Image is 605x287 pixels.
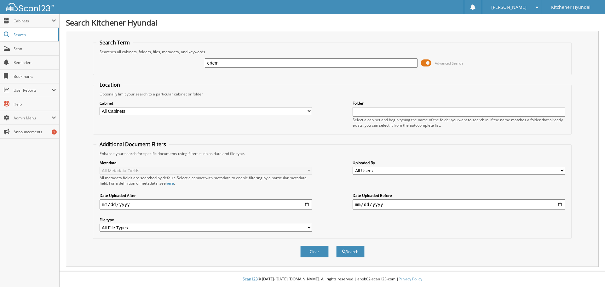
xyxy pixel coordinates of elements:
a: here [166,181,174,186]
span: Reminders [14,60,56,65]
label: Metadata [100,160,312,165]
span: Cabinets [14,18,52,24]
span: User Reports [14,88,52,93]
label: Date Uploaded Before [353,193,565,198]
span: Scan [14,46,56,51]
div: All metadata fields are searched by default. Select a cabinet with metadata to enable filtering b... [100,175,312,186]
label: File type [100,217,312,222]
div: © [DATE]-[DATE] [DOMAIN_NAME]. All rights reserved | appb02-scan123-com | [60,272,605,287]
span: Announcements [14,129,56,135]
input: end [353,199,565,210]
legend: Search Term [96,39,133,46]
button: Search [336,246,365,257]
label: Date Uploaded After [100,193,312,198]
legend: Additional Document Filters [96,141,169,148]
div: Select a cabinet and begin typing the name of the folder you want to search in. If the name match... [353,117,565,128]
span: Search [14,32,55,37]
span: Bookmarks [14,74,56,79]
label: Folder [353,100,565,106]
span: [PERSON_NAME] [491,5,527,9]
input: start [100,199,312,210]
span: Advanced Search [435,61,463,66]
span: Kitchener Hyundai [551,5,591,9]
button: Clear [300,246,329,257]
div: Searches all cabinets, folders, files, metadata, and keywords [96,49,568,55]
span: Help [14,101,56,107]
label: Uploaded By [353,160,565,165]
div: Optionally limit your search to a particular cabinet or folder [96,91,568,97]
span: Admin Menu [14,115,52,121]
a: Privacy Policy [399,276,422,282]
div: Enhance your search for specific documents using filters such as date and file type. [96,151,568,156]
h1: Search Kitchener Hyundai [66,17,599,28]
label: Cabinet [100,100,312,106]
span: Scan123 [243,276,258,282]
div: 1 [52,129,57,135]
legend: Location [96,81,123,88]
img: scan123-logo-white.svg [6,3,54,11]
